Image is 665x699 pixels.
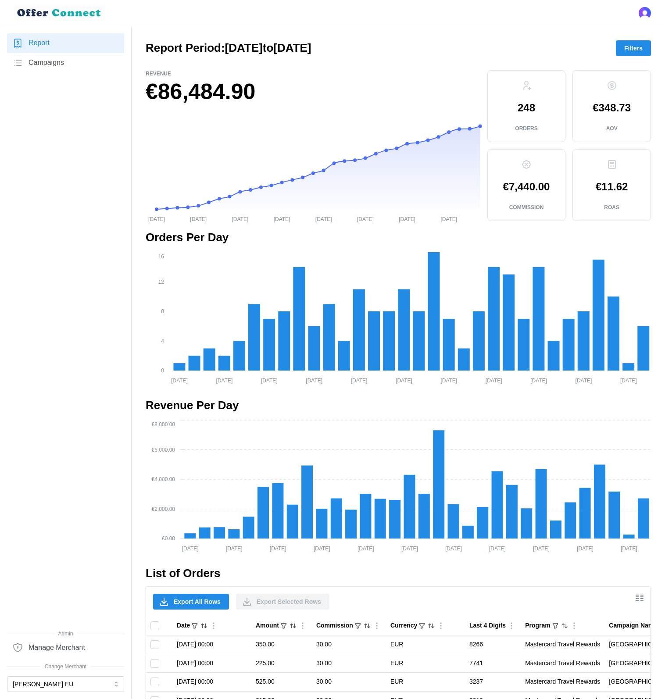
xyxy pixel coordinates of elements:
[525,621,551,631] div: Program
[390,621,417,631] div: Currency
[445,546,462,552] tspan: [DATE]
[507,621,516,631] button: Column Actions
[146,230,651,245] h2: Orders Per Day
[158,279,164,285] tspan: 12
[232,216,248,222] tspan: [DATE]
[363,622,371,630] button: Sort by Commission descending
[396,377,412,383] tspan: [DATE]
[7,663,124,671] span: Change Merchant
[251,635,312,654] td: 350.00
[7,630,124,638] span: Admin
[226,546,243,552] tspan: [DATE]
[7,53,124,73] a: Campaigns
[521,654,604,673] td: Mastercard Travel Rewards
[261,377,278,383] tspan: [DATE]
[465,673,521,692] td: 3237
[533,546,550,552] tspan: [DATE]
[606,125,618,132] p: AOV
[148,216,165,222] tspan: [DATE]
[515,125,537,132] p: Orders
[306,377,322,383] tspan: [DATE]
[465,635,521,654] td: 8266
[521,673,604,692] td: Mastercard Travel Rewards
[440,377,457,383] tspan: [DATE]
[577,546,593,552] tspan: [DATE]
[357,216,374,222] tspan: [DATE]
[518,103,535,113] p: 248
[29,38,50,49] span: Report
[146,78,480,106] h1: €86,484.90
[386,635,465,654] td: EUR
[436,621,446,631] button: Column Actions
[316,621,353,631] div: Commission
[200,622,208,630] button: Sort by Date descending
[152,447,175,453] tspan: €6,000.00
[509,204,544,211] p: Commission
[298,621,307,631] button: Column Actions
[161,367,164,374] tspan: 0
[386,673,465,692] td: EUR
[7,33,124,53] a: Report
[621,546,637,552] tspan: [DATE]
[312,673,386,692] td: 30.00
[312,654,386,673] td: 30.00
[152,506,175,512] tspan: €2,000.00
[29,57,64,68] span: Campaigns
[152,476,175,482] tspan: €4,000.00
[274,216,290,222] tspan: [DATE]
[7,676,124,692] button: [PERSON_NAME] EU
[177,621,190,631] div: Date
[161,338,164,344] tspan: 4
[469,621,506,631] div: Last 4 Digits
[270,546,286,552] tspan: [DATE]
[440,216,457,222] tspan: [DATE]
[315,216,332,222] tspan: [DATE]
[172,635,251,654] td: [DATE] 00:00
[152,421,175,428] tspan: €8,000.00
[161,308,164,314] tspan: 8
[609,621,657,631] div: Campaign Name
[162,535,175,542] tspan: €0.00
[14,5,105,21] img: loyalBe Logo
[150,659,159,668] input: Toggle select row
[530,377,547,383] tspan: [DATE]
[399,216,415,222] tspan: [DATE]
[209,621,218,631] button: Column Actions
[251,654,312,673] td: 225.00
[150,640,159,649] input: Toggle select row
[146,70,480,78] p: Revenue
[256,621,279,631] div: Amount
[624,41,643,56] span: Filters
[569,621,579,631] button: Column Actions
[171,377,188,383] tspan: [DATE]
[158,253,164,259] tspan: 16
[153,594,229,610] button: Export All Rows
[351,377,368,383] tspan: [DATE]
[182,546,199,552] tspan: [DATE]
[289,622,297,630] button: Sort by Amount descending
[486,377,502,383] tspan: [DATE]
[372,621,382,631] button: Column Actions
[639,7,651,19] img: 's logo
[521,635,604,654] td: Mastercard Travel Rewards
[596,182,628,192] p: €11.62
[172,654,251,673] td: [DATE] 00:00
[489,546,506,552] tspan: [DATE]
[632,590,647,605] button: Show/Hide columns
[314,546,330,552] tspan: [DATE]
[620,377,637,383] tspan: [DATE]
[146,40,311,56] h2: Report Period: [DATE] to [DATE]
[401,546,418,552] tspan: [DATE]
[7,638,124,657] a: Manage Merchant
[358,546,374,552] tspan: [DATE]
[257,594,321,609] span: Export Selected Rows
[593,103,631,113] p: €348.73
[312,635,386,654] td: 30.00
[150,678,159,686] input: Toggle select row
[236,594,329,610] button: Export Selected Rows
[386,654,465,673] td: EUR
[639,7,651,19] button: Open user button
[174,594,221,609] span: Export All Rows
[604,204,619,211] p: ROAS
[190,216,207,222] tspan: [DATE]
